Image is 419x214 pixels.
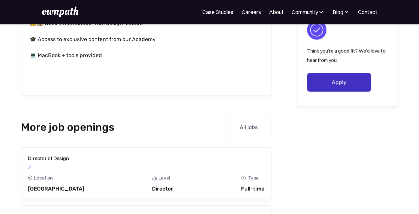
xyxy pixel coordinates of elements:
[291,8,324,16] div: Community
[202,8,233,16] a: Case Studies
[152,186,173,192] div: Director
[21,147,271,199] a: Director of DesignLocation Icon - Job Board X Webflow TemplateLocation[GEOGRAPHIC_DATA]Graph Icon...
[241,176,246,181] img: Clock Icon - Job Board X Webflow Template
[248,176,259,181] div: Type
[226,117,271,138] a: All jobs
[30,51,263,60] p: 💻 MacBook + tools provided
[28,176,32,181] img: Location Icon - Job Board X Webflow Template
[291,8,318,16] div: Community
[152,176,157,181] img: Graph Icon - Job Board X Webflow Template
[21,121,114,134] h2: More job openings
[158,176,170,181] div: Level
[358,8,377,16] a: Contact
[307,46,387,65] p: Think you're a good fit? We'd love to hear from you.
[241,186,264,192] div: Full-time
[332,8,343,16] div: Blog
[28,186,84,192] div: [GEOGRAPHIC_DATA]
[30,35,263,44] p: 🎓 Access to exclusive content from our Academy
[241,8,261,16] a: Careers
[34,176,53,181] div: Location
[28,154,69,162] h3: Director of Design
[307,73,371,92] a: Apply
[269,8,283,16] a: About
[332,8,350,16] div: Blog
